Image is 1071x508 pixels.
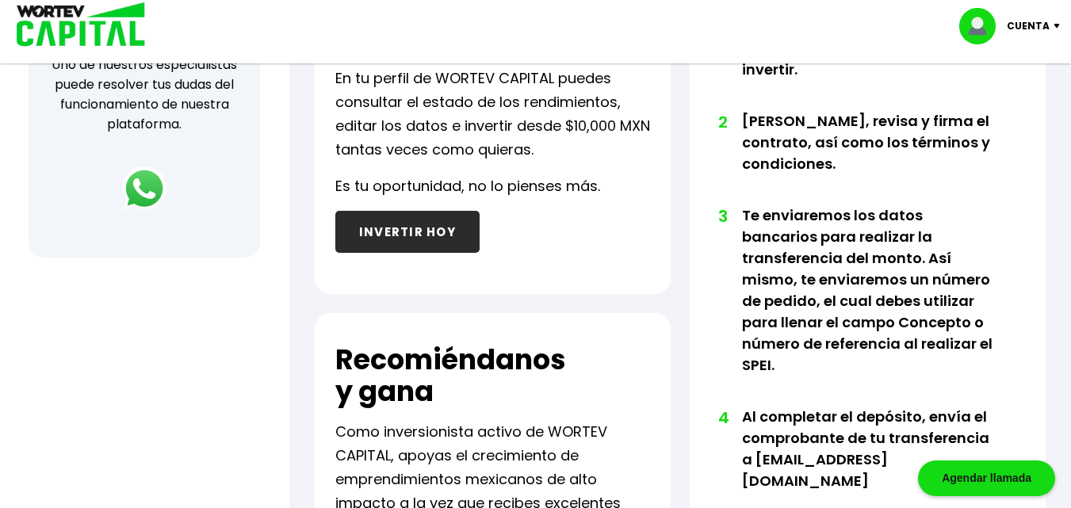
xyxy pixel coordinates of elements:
p: Uno de nuestros especialistas puede resolver tus dudas del funcionamiento de nuestra plataforma. [49,55,239,134]
button: INVERTIR HOY [335,211,480,253]
img: icon-down [1050,24,1071,29]
li: Coloca la cantidad que vas a invertir. [742,37,993,110]
p: En tu perfil de WORTEV CAPITAL puedes consultar el estado de los rendimientos, editar los datos e... [335,67,650,162]
h2: Recomiéndanos y gana [335,344,566,407]
span: 3 [718,204,726,228]
p: Cuenta [1007,14,1050,38]
span: 4 [718,406,726,430]
p: Es tu oportunidad, no lo pienses más. [335,174,600,198]
span: 2 [718,110,726,134]
li: Te enviaremos los datos bancarios para realizar la transferencia del monto. Así mismo, te enviare... [742,204,993,406]
div: Agendar llamada [918,460,1055,496]
li: [PERSON_NAME], revisa y firma el contrato, así como los términos y condiciones. [742,110,993,204]
img: profile-image [959,8,1007,44]
img: logos_whatsapp-icon.242b2217.svg [122,166,166,211]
